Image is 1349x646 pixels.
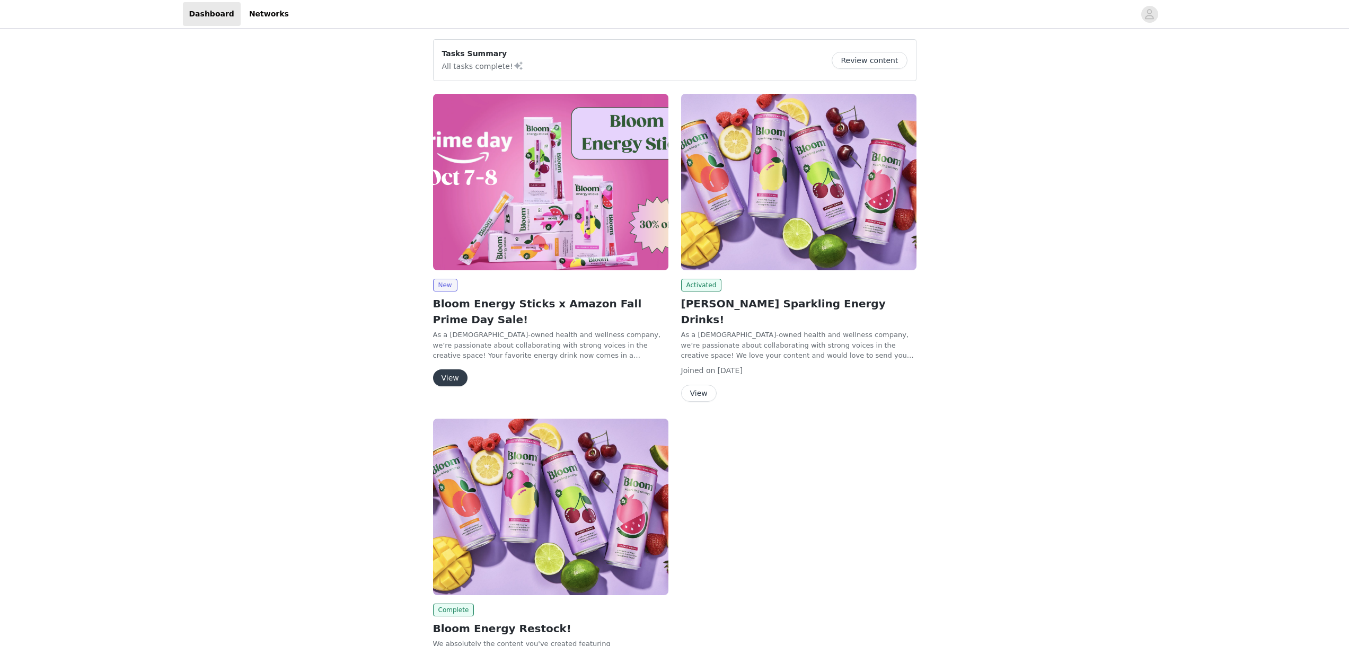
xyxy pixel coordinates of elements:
[442,59,524,72] p: All tasks complete!
[243,2,295,26] a: Networks
[433,374,468,382] a: View
[433,330,668,361] p: As a [DEMOGRAPHIC_DATA]-owned health and wellness company, we’re passionate about collaborating w...
[681,94,916,270] img: Bloom Nutrition
[681,279,722,291] span: Activated
[183,2,241,26] a: Dashboard
[681,390,717,397] a: View
[433,604,474,616] span: Complete
[681,296,916,328] h2: [PERSON_NAME] Sparkling Energy Drinks!
[718,366,743,375] span: [DATE]
[433,621,668,636] h2: Bloom Energy Restock!
[681,385,717,402] button: View
[433,369,468,386] button: View
[433,296,668,328] h2: Bloom Energy Sticks x Amazon Fall Prime Day Sale!
[433,419,668,595] img: Bloom Nutrition
[681,330,916,361] p: As a [DEMOGRAPHIC_DATA]-owned health and wellness company, we’re passionate about collaborating w...
[442,48,524,59] p: Tasks Summary
[832,52,907,69] button: Review content
[433,279,457,291] span: New
[433,94,668,270] img: Bloom Nutrition
[681,366,716,375] span: Joined on
[1144,6,1154,23] div: avatar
